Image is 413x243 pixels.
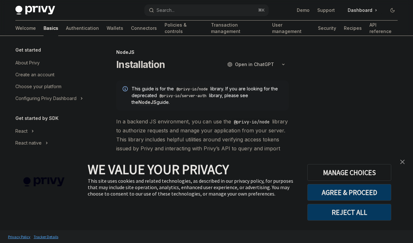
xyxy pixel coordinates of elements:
[344,21,362,36] a: Recipes
[10,81,92,92] a: Choose your platform
[15,59,40,67] div: About Privy
[307,164,391,181] button: MANAGE CHOICES
[44,21,58,36] a: Basics
[32,231,60,242] a: Tracker Details
[348,7,372,13] span: Dashboard
[15,139,42,147] div: React native
[10,168,78,196] img: company logo
[235,61,274,68] span: Open in ChatGPT
[231,118,272,125] code: @privy-io/node
[307,184,391,201] button: AGREE & PROCEED
[107,21,123,36] a: Wallets
[387,5,398,15] button: Toggle dark mode
[272,21,310,36] a: User management
[317,7,335,13] a: Support
[15,71,54,79] div: Create an account
[165,21,203,36] a: Policies & controls
[15,46,41,54] h5: Get started
[174,86,210,92] code: @privy-io/node
[400,160,405,164] img: close banner
[15,95,77,102] div: Configuring Privy Dashboard
[10,69,92,80] a: Create an account
[131,21,157,36] a: Connectors
[10,125,92,137] button: Toggle React section
[10,137,92,149] button: Toggle React native section
[343,5,382,15] a: Dashboard
[223,59,278,70] button: Open in ChatGPT
[157,6,174,14] div: Search...
[6,231,32,242] a: Privacy Policy
[10,93,92,104] button: Toggle Configuring Privy Dashboard section
[307,204,391,221] button: REJECT ALL
[15,114,59,122] h5: Get started by SDK
[15,151,26,159] div: Swift
[116,59,165,70] h1: Installation
[10,57,92,69] a: About Privy
[66,21,99,36] a: Authentication
[88,161,229,178] span: WE VALUE YOUR PRIVACY
[144,4,268,16] button: Open search
[116,117,289,162] span: In a backend JS environment, you can use the library to authorize requests and manage your applic...
[138,99,157,105] a: NodeJS
[116,49,289,55] div: NodeJS
[15,6,55,15] img: dark logo
[132,86,282,105] span: This guide is for the library. If you are looking for the deprecated library, please see the guide.
[369,21,398,36] a: API reference
[15,127,28,135] div: React
[123,86,129,93] svg: Info
[15,83,61,90] div: Choose your platform
[10,149,92,161] button: Toggle Swift section
[88,178,298,197] div: This site uses cookies and related technologies, as described in our privacy policy, for purposes...
[211,21,264,36] a: Transaction management
[258,8,265,13] span: ⌘ K
[15,21,36,36] a: Welcome
[297,7,310,13] a: Demo
[318,21,336,36] a: Security
[396,155,409,168] a: close banner
[157,93,209,99] code: @privy-io/server-auth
